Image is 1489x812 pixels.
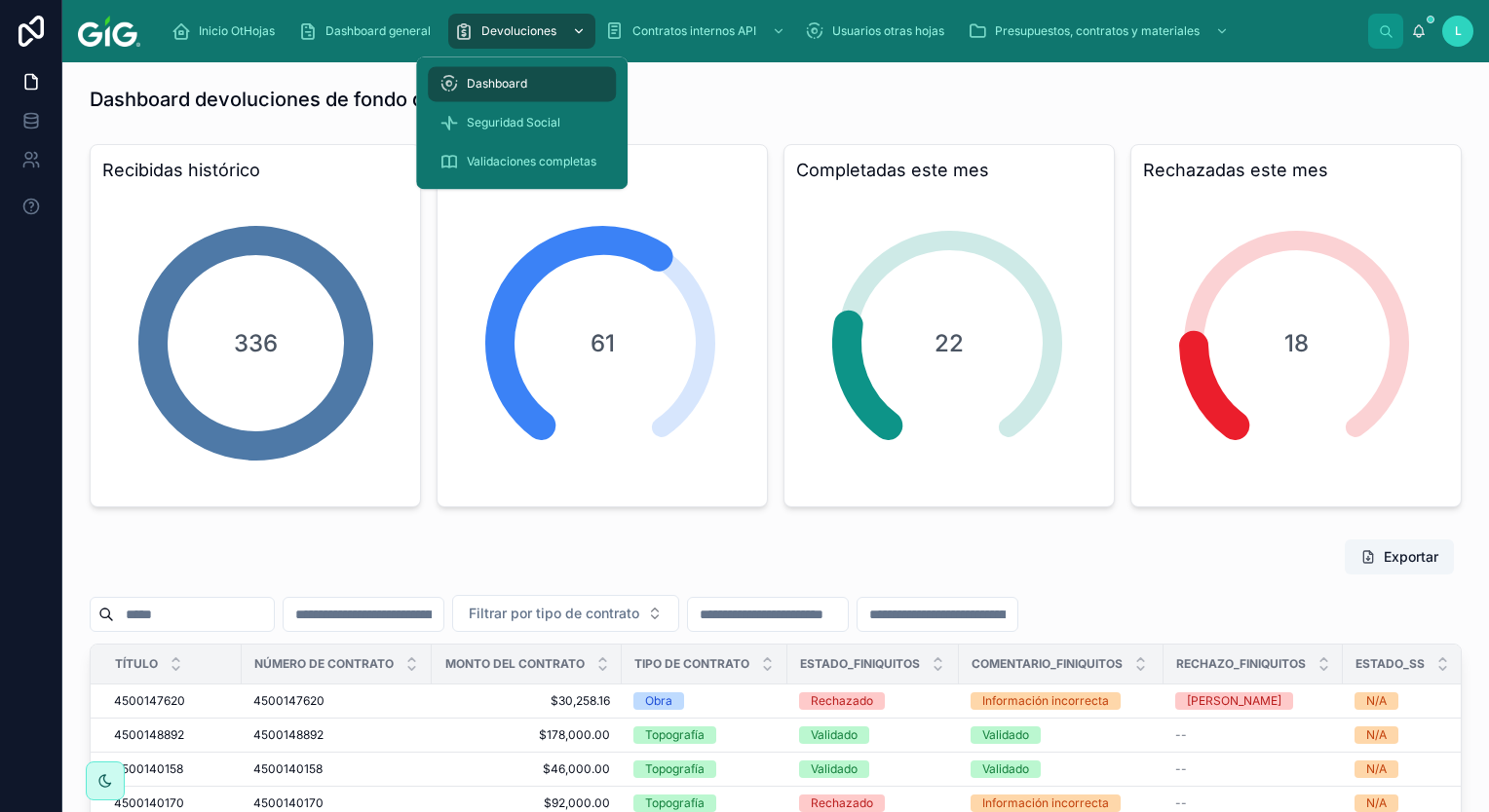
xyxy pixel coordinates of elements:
[632,23,756,39] span: Contratos internos API
[325,23,431,39] span: Dashboard general
[199,23,275,39] span: Inicio OtHojas
[443,795,610,811] span: $92,000.00
[253,727,324,743] span: 4500148892
[1175,761,1187,777] span: --
[481,23,556,39] span: Devoluciones
[1176,656,1306,672] span: Rechazo_Finiquitos
[634,656,749,672] span: Tipo de contrato
[467,76,527,92] span: Dashboard
[166,14,288,49] a: Inicio OtHojas
[972,656,1123,672] span: Comentario_finiquitos
[115,656,158,672] span: Título
[645,794,705,812] div: Topografía
[982,760,1029,778] div: Validado
[467,154,596,169] span: Validaciones completas
[1187,692,1281,710] div: [PERSON_NAME]
[114,727,184,743] span: 4500148892
[982,726,1029,744] div: Validado
[962,14,1239,49] a: Presupuestos, contratos y materiales
[253,761,323,777] span: 4500140158
[645,692,672,710] div: Obra
[469,604,639,623] span: Filtrar por tipo de contrato
[1366,794,1387,812] div: N/A
[253,693,325,709] span: 4500147620
[811,760,858,778] div: Validado
[796,157,1102,184] h3: Completadas este mes
[428,66,616,101] a: Dashboard
[1355,656,1425,672] span: Estado_SS
[811,726,858,744] div: Validado
[811,692,873,710] div: Rechazado
[1143,157,1449,184] h3: Rechazadas este mes
[935,328,964,359] span: 22
[445,656,585,672] span: Monto del contrato
[800,656,920,672] span: Estado_Finiquitos
[982,692,1109,710] div: Información incorrecta
[452,595,679,632] button: Select Button
[114,795,184,811] span: 4500140170
[443,727,610,743] span: $178,000.00
[1345,539,1454,574] button: Exportar
[1366,692,1387,710] div: N/A
[1455,23,1462,39] span: L
[591,328,615,359] span: 61
[1366,726,1387,744] div: N/A
[811,794,873,812] div: Rechazado
[234,328,278,359] span: 336
[78,16,140,47] img: App logo
[832,23,944,39] span: Usuarios otras hojas
[156,10,1368,53] div: scrollable content
[254,656,394,672] span: Número de contrato
[292,14,444,49] a: Dashboard general
[995,23,1200,39] span: Presupuestos, contratos y materiales
[102,157,408,184] h3: Recibidas histórico
[645,760,705,778] div: Topografía
[448,14,595,49] a: Devoluciones
[90,86,515,113] h1: Dashboard devoluciones de fondo de garantía
[443,761,610,777] span: $46,000.00
[114,761,183,777] span: 4500140158
[1175,795,1187,811] span: --
[1284,328,1309,359] span: 18
[443,693,610,709] span: $30,258.16
[114,693,185,709] span: 4500147620
[1175,727,1187,743] span: --
[1366,760,1387,778] div: N/A
[428,144,616,179] a: Validaciones completas
[645,726,705,744] div: Topografía
[982,794,1109,812] div: Información incorrecta
[467,115,560,130] span: Seguridad Social
[599,14,795,49] a: Contratos internos API
[253,795,324,811] span: 4500140170
[799,14,958,49] a: Usuarios otras hojas
[428,105,616,140] a: Seguridad Social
